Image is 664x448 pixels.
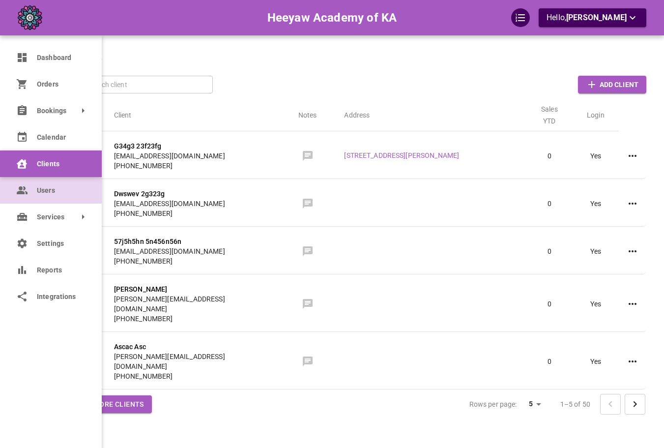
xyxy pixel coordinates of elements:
[114,256,271,266] span: [PHONE_NUMBER]
[336,95,526,131] th: Address
[573,181,619,227] td: Yes
[344,150,518,161] p: [STREET_ADDRESS][PERSON_NAME]
[114,141,162,151] span: G34g3 23f23fg
[526,133,573,179] td: 0
[625,394,645,415] button: Go to next page
[560,399,590,409] p: 1–5 of 50
[18,5,42,30] img: company-logo
[469,399,517,409] p: Rows per page:
[37,132,87,143] span: Calendar
[114,161,271,171] span: [PHONE_NUMBER]
[37,239,87,249] span: Settings
[267,8,397,27] h6: Heeyaw Academy of KA
[106,95,279,131] th: Client
[547,12,638,24] p: Hello,
[114,342,146,352] span: Ascac Asc
[578,76,646,93] button: Add Client
[37,185,87,196] span: Users
[573,229,619,274] td: Yes
[37,159,87,169] span: Clients
[37,265,87,275] span: Reports
[65,50,646,65] h4: Clients
[85,76,206,93] input: Search client
[539,8,646,27] button: Hello,[PERSON_NAME]
[114,199,271,209] span: [EMAIL_ADDRESS][DOMAIN_NAME]
[526,334,573,389] td: 0
[526,276,573,332] td: 0
[37,53,87,63] span: Dashboard
[573,334,619,389] td: Yes
[526,229,573,274] td: 0
[37,292,87,302] span: Integrations
[114,284,168,294] span: [PERSON_NAME]
[114,314,271,324] span: [PHONE_NUMBER]
[521,397,545,411] div: 5
[279,95,336,131] th: Notes
[114,189,165,199] span: Dwswev 2g323g
[114,151,271,161] span: [EMAIL_ADDRESS][DOMAIN_NAME]
[573,133,619,179] td: Yes
[600,80,638,90] p: Add Client
[573,95,619,131] th: Login
[526,181,573,227] td: 0
[114,246,271,256] span: [EMAIL_ADDRESS][DOMAIN_NAME]
[566,13,627,22] span: [PERSON_NAME]
[114,237,182,246] span: 57j5h5hn 5n456n56n
[526,95,573,131] th: Sales YTD
[114,294,271,314] span: [PERSON_NAME][EMAIL_ADDRESS][DOMAIN_NAME]
[37,79,87,90] span: Orders
[511,8,530,27] div: QuickStart Guide
[65,395,152,414] button: Load more clients
[573,276,619,332] td: Yes
[114,352,271,371] span: [PERSON_NAME][EMAIL_ADDRESS][DOMAIN_NAME]
[114,371,271,381] span: [PHONE_NUMBER]
[114,209,271,218] span: [PHONE_NUMBER]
